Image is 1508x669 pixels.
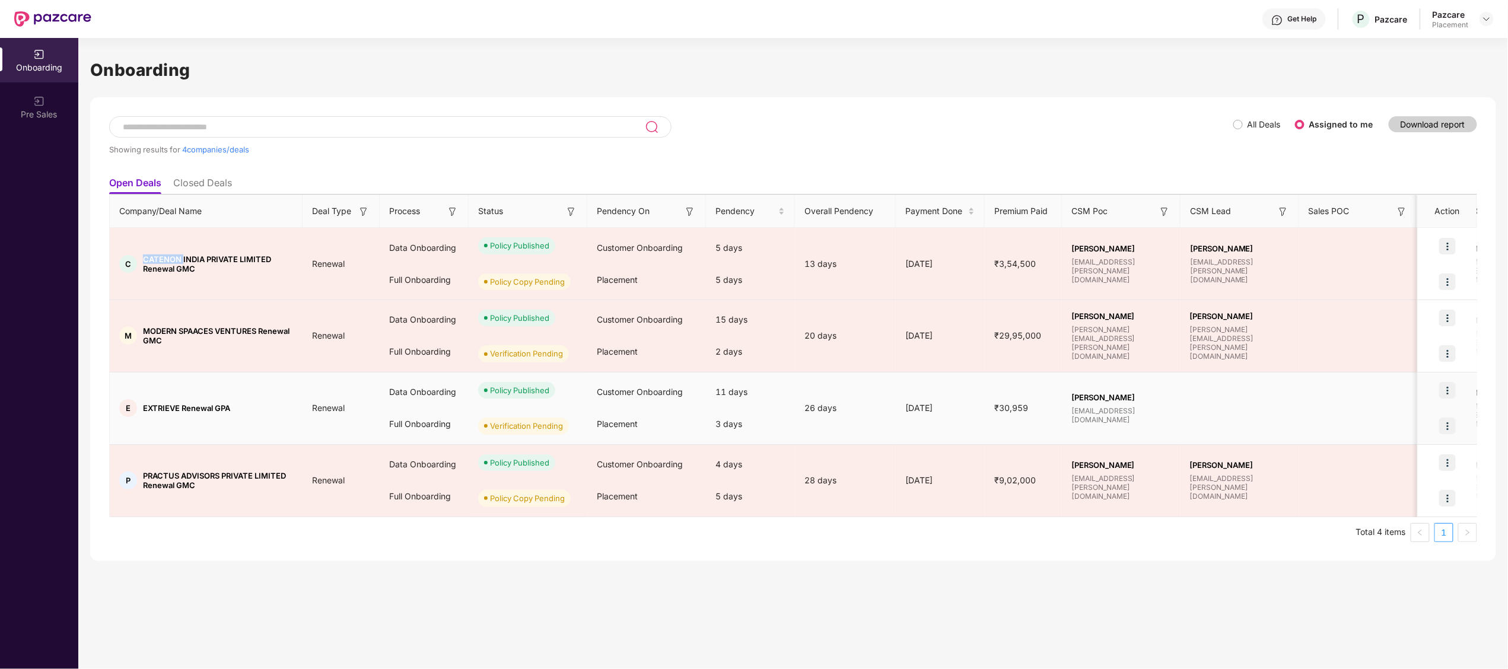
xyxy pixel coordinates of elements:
[706,480,795,512] div: 5 days
[1071,460,1171,470] span: [PERSON_NAME]
[985,403,1038,413] span: ₹30,959
[1190,244,1290,253] span: [PERSON_NAME]
[905,205,966,218] span: Payment Done
[119,472,137,489] div: P
[1309,205,1350,218] span: Sales POC
[1439,273,1456,290] img: icon
[14,11,91,27] img: New Pazcare Logo
[33,49,45,60] img: svg+xml;base64,PHN2ZyB3aWR0aD0iMjAiIGhlaWdodD0iMjAiIHZpZXdCb3g9IjAgMCAyMCAyMCIgZmlsbD0ibm9uZSIgeG...
[1375,14,1408,25] div: Pazcare
[90,57,1496,83] h1: Onboarding
[715,205,776,218] span: Pendency
[985,475,1045,485] span: ₹9,02,000
[1071,325,1171,361] span: [PERSON_NAME][EMAIL_ADDRESS][PERSON_NAME][DOMAIN_NAME]
[1433,20,1469,30] div: Placement
[33,95,45,107] img: svg+xml;base64,PHN2ZyB3aWR0aD0iMjAiIGhlaWdodD0iMjAiIHZpZXdCb3g9IjAgMCAyMCAyMCIgZmlsbD0ibm9uZSIgeG...
[303,259,354,269] span: Renewal
[389,205,420,218] span: Process
[1458,523,1477,542] li: Next Page
[1396,206,1408,218] img: svg+xml;base64,PHN2ZyB3aWR0aD0iMTYiIGhlaWdodD0iMTYiIHZpZXdCb3g9IjAgMCAxNiAxNiIgZmlsbD0ibm9uZSIgeG...
[1309,119,1373,129] label: Assigned to me
[380,480,469,512] div: Full Onboarding
[597,205,650,218] span: Pendency On
[565,206,577,218] img: svg+xml;base64,PHN2ZyB3aWR0aD0iMTYiIGhlaWdodD0iMTYiIHZpZXdCb3g9IjAgMCAxNiAxNiIgZmlsbD0ibm9uZSIgeG...
[143,254,293,273] span: CATENON INDIA PRIVATE LIMITED Renewal GMC
[173,177,232,194] li: Closed Deals
[143,326,293,345] span: MODERN SPAACES VENTURES Renewal GMC
[143,403,230,413] span: EXTRIEVE Renewal GPA
[706,264,795,296] div: 5 days
[1411,523,1430,542] li: Previous Page
[490,312,549,324] div: Policy Published
[1277,206,1289,218] img: svg+xml;base64,PHN2ZyB3aWR0aD0iMTYiIGhlaWdodD0iMTYiIHZpZXdCb3g9IjAgMCAxNiAxNiIgZmlsbD0ibm9uZSIgeG...
[380,448,469,480] div: Data Onboarding
[597,275,638,285] span: Placement
[896,474,985,487] div: [DATE]
[490,240,549,251] div: Policy Published
[1439,238,1456,254] img: icon
[1439,345,1456,362] img: icon
[1411,523,1430,542] button: left
[985,259,1045,269] span: ₹3,54,500
[1248,119,1281,129] label: All Deals
[795,474,896,487] div: 28 days
[706,448,795,480] div: 4 days
[490,348,563,359] div: Verification Pending
[1071,393,1171,402] span: [PERSON_NAME]
[1439,382,1456,399] img: icon
[303,403,354,413] span: Renewal
[706,336,795,368] div: 2 days
[706,376,795,408] div: 11 days
[1458,523,1477,542] button: right
[1439,490,1456,506] img: icon
[1356,523,1406,542] li: Total 4 items
[303,475,354,485] span: Renewal
[478,205,503,218] span: Status
[490,276,565,288] div: Policy Copy Pending
[109,145,1233,154] div: Showing results for
[109,177,161,194] li: Open Deals
[358,206,370,218] img: svg+xml;base64,PHN2ZyB3aWR0aD0iMTYiIGhlaWdodD0iMTYiIHZpZXdCb3g9IjAgMCAxNiAxNiIgZmlsbD0ibm9uZSIgeG...
[795,257,896,270] div: 13 days
[1417,529,1424,536] span: left
[896,329,985,342] div: [DATE]
[380,336,469,368] div: Full Onboarding
[597,459,683,469] span: Customer Onboarding
[597,491,638,501] span: Placement
[119,255,137,273] div: C
[1159,206,1170,218] img: svg+xml;base64,PHN2ZyB3aWR0aD0iMTYiIGhlaWdodD0iMTYiIHZpZXdCb3g9IjAgMCAxNiAxNiIgZmlsbD0ibm9uZSIgeG...
[380,232,469,264] div: Data Onboarding
[380,376,469,408] div: Data Onboarding
[706,195,795,228] th: Pendency
[490,420,563,432] div: Verification Pending
[1288,14,1317,24] div: Get Help
[597,346,638,356] span: Placement
[706,232,795,264] div: 5 days
[1418,195,1477,228] th: Action
[1439,310,1456,326] img: icon
[490,457,549,469] div: Policy Published
[706,304,795,336] div: 15 days
[597,419,638,429] span: Placement
[706,408,795,440] div: 3 days
[1071,205,1108,218] span: CSM Poc
[1357,12,1365,26] span: P
[795,195,896,228] th: Overall Pendency
[1389,116,1477,132] button: Download report
[1271,14,1283,26] img: svg+xml;base64,PHN2ZyBpZD0iSGVscC0zMngzMiIgeG1sbnM9Imh0dHA6Ly93d3cudzMub3JnLzIwMDAvc3ZnIiB3aWR0aD...
[645,120,658,134] img: svg+xml;base64,PHN2ZyB3aWR0aD0iMjQiIGhlaWdodD0iMjUiIHZpZXdCb3g9IjAgMCAyNCAyNSIgZmlsbD0ibm9uZSIgeG...
[182,145,249,154] span: 4 companies/deals
[896,402,985,415] div: [DATE]
[985,195,1062,228] th: Premium Paid
[1071,311,1171,321] span: [PERSON_NAME]
[795,329,896,342] div: 20 days
[119,327,137,345] div: M
[380,408,469,440] div: Full Onboarding
[597,314,683,324] span: Customer Onboarding
[1433,9,1469,20] div: Pazcare
[985,330,1051,340] span: ₹29,95,000
[1190,205,1231,218] span: CSM Lead
[490,492,565,504] div: Policy Copy Pending
[119,399,137,417] div: E
[1439,454,1456,471] img: icon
